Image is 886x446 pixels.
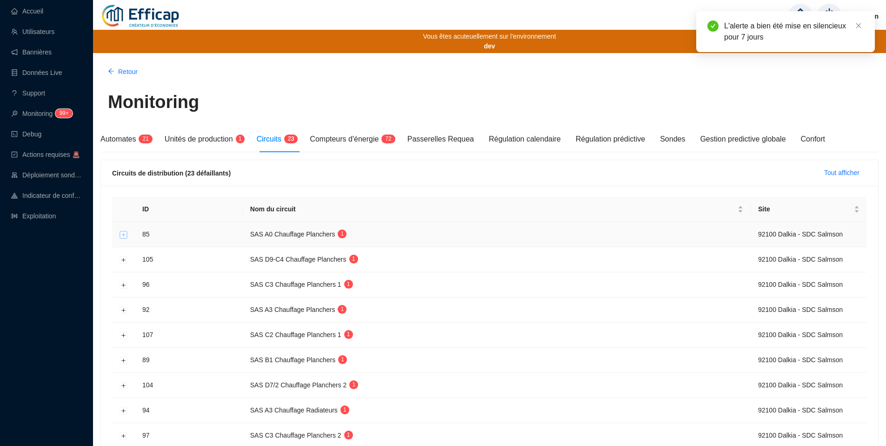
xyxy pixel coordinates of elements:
sup: 1 [344,280,353,289]
span: 1 [352,381,355,388]
td: 104 [135,373,243,398]
span: 92100 Dalkia - SDC Salmson [758,381,843,389]
button: Retour [100,64,145,79]
a: slidersExploitation [11,212,56,220]
a: codeDebug [11,130,41,138]
button: Développer la ligne [120,306,127,314]
span: SAS D9-C4 Chauffage Planchers [250,256,346,263]
span: 92100 Dalkia - SDC Salmson [758,281,843,288]
div: Gestion predictive globale [700,134,786,145]
div: Confort [801,134,825,145]
div: Régulation prédictive [576,134,645,145]
span: Dev admin [846,1,879,31]
span: close [855,22,862,29]
span: SAS C2 Chauffage Planchers 1 [250,331,341,338]
b: dev [484,41,495,51]
span: SAS A3 Chauffage Radiateurs [250,406,338,414]
sup: 1 [344,330,353,339]
div: Vous êtes acuteuellement sur l'environnement [93,30,886,53]
a: teamUtilisateurs [11,28,54,35]
span: 3 [291,135,294,142]
span: 92100 Dalkia - SDC Salmson [758,230,843,238]
span: 1 [341,230,344,237]
td: 85 [135,222,243,247]
sup: 21 [139,135,152,143]
span: Circuits de distribution (23 défaillants) [112,169,231,177]
div: Régulation calendaire [489,134,561,145]
a: Close [853,20,864,31]
button: Développer la ligne [120,382,127,389]
span: Retour [118,67,138,77]
sup: 1 [338,355,347,364]
th: ID [135,197,243,222]
span: Compteurs d'énergie [310,135,379,143]
span: Passerelles Requea [407,135,474,143]
span: SAS D7/2 Chauffage Planchers 2 [250,381,347,389]
span: Site [758,204,852,214]
sup: 1 [340,405,349,414]
a: heat-mapIndicateur de confort [11,192,82,199]
h1: Monitoring [108,91,199,113]
span: check-circle [707,20,719,32]
sup: 1 [349,380,358,389]
button: Développer la ligne [120,432,127,439]
span: 1 [146,135,149,142]
a: notificationBannières [11,48,52,56]
div: L'alerte a bien été mise en silencieux pour 7 jours [724,20,864,43]
span: 1 [341,306,344,312]
sup: 1 [349,255,358,264]
span: arrow-left [108,68,114,74]
sup: 1 [338,230,346,238]
span: SAS C3 Chauffage Planchers 2 [250,432,341,439]
span: 92100 Dalkia - SDC Salmson [758,331,843,338]
span: 92100 Dalkia - SDC Salmson [758,256,843,263]
span: 1 [341,356,344,363]
span: home [792,8,809,25]
span: 1 [347,331,350,338]
span: 92100 Dalkia - SDC Salmson [758,406,843,414]
a: databaseDonnées Live [11,69,62,76]
span: SAS C3 Chauffage Planchers 1 [250,281,341,288]
span: Unités de production [165,135,233,143]
span: 2 [288,135,291,142]
th: Site [751,197,867,222]
span: Circuits [257,135,281,143]
sup: 1 [236,135,245,143]
span: 1 [239,135,242,142]
a: homeAccueil [11,7,43,15]
span: 2 [388,135,392,142]
span: Tout afficher [824,168,859,178]
span: 1 [347,281,350,287]
div: Sondes [660,134,685,145]
img: power [817,4,842,29]
span: 1 [352,256,355,262]
button: Tout afficher [817,166,867,181]
td: 107 [135,323,243,348]
span: SAS A0 Chauffage Planchers [250,230,335,238]
span: check-square [11,151,18,158]
span: 1 [343,406,346,413]
span: 7 [385,135,388,142]
button: Développer la ligne [120,281,127,289]
sup: 1 [338,305,346,314]
sup: 117 [55,109,72,118]
a: questionSupport [11,89,45,97]
span: 1 [347,432,350,438]
td: 105 [135,247,243,272]
sup: 23 [284,135,298,143]
sup: 1 [344,431,353,439]
td: 94 [135,398,243,423]
span: Automates [100,135,136,143]
a: monitorMonitoring99+ [11,110,70,117]
span: 2 [142,135,146,142]
button: Développer la ligne [120,357,127,364]
button: Développer la ligne [120,231,127,238]
span: Actions requises 🚨 [22,151,80,158]
span: 92100 Dalkia - SDC Salmson [758,306,843,313]
button: Développer la ligne [120,256,127,264]
span: 92100 Dalkia - SDC Salmson [758,432,843,439]
span: SAS B1 Chauffage Planchers [250,356,335,364]
span: Nom du circuit [250,204,736,214]
a: clusterDéploiement sondes [11,171,82,179]
td: 96 [135,272,243,297]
